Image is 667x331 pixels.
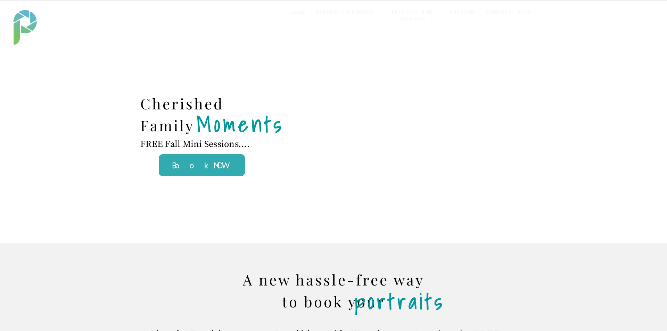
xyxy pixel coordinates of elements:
[355,284,445,318] b: portraits
[197,107,284,141] b: Moments
[448,9,477,16] a: ABOUT US
[284,10,313,16] a: HOME
[140,139,269,169] p: FREE Fall Mini Sessions....
[172,160,232,170] b: Book NOW
[384,9,441,22] a: FREE FALL MINI SESSIONS
[516,9,534,16] a: BLOG
[313,9,377,16] a: PORTFOLIO & PRICING
[236,269,431,315] h2: A new hassle-free way to book your
[140,93,245,136] h2: Cherished Family
[130,158,274,172] a: Book NOW
[485,9,513,16] a: CONTACT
